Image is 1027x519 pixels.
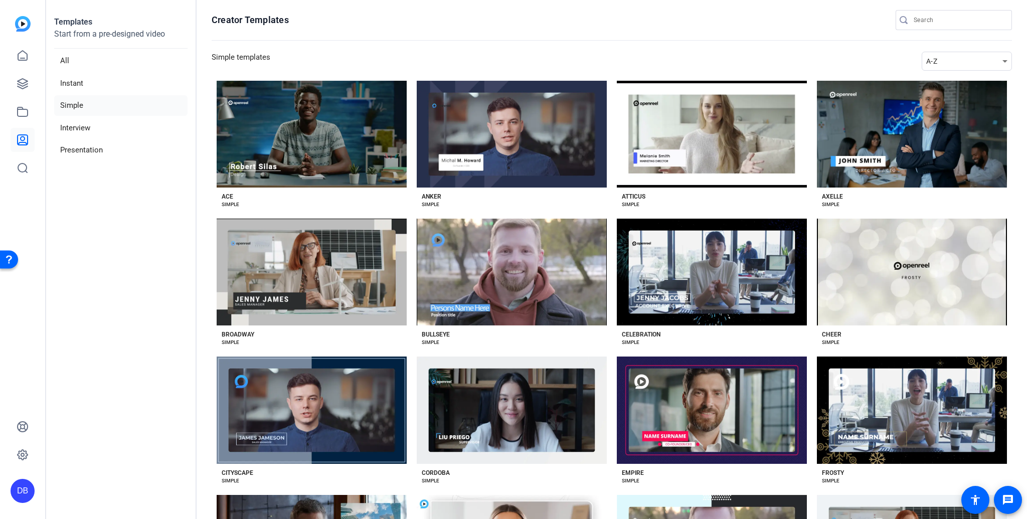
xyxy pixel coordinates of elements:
div: SIMPLE [822,338,839,347]
div: SIMPLE [422,338,439,347]
div: SIMPLE [622,338,639,347]
div: BULLSEYE [422,330,450,338]
div: SIMPLE [222,477,239,485]
mat-icon: message [1002,494,1014,506]
div: BROADWAY [222,330,254,338]
input: Search [914,14,1004,26]
strong: Templates [54,17,92,27]
div: ATTICUS [622,193,645,201]
div: SIMPLE [222,201,239,209]
div: SIMPLE [622,201,639,209]
li: Interview [54,118,188,138]
button: Template image [417,219,607,325]
p: Start from a pre-designed video [54,28,188,49]
div: SIMPLE [222,338,239,347]
div: SIMPLE [822,201,839,209]
div: SIMPLE [422,477,439,485]
div: DB [11,479,35,503]
button: Template image [617,219,807,325]
button: Template image [817,81,1007,188]
button: Template image [217,81,407,188]
div: CORDOBA [422,469,450,477]
span: A-Z [926,57,937,65]
div: SIMPLE [422,201,439,209]
li: Presentation [54,140,188,160]
div: AXELLE [822,193,843,201]
li: Instant [54,73,188,94]
mat-icon: accessibility [969,494,981,506]
div: ACE [222,193,233,201]
div: EMPIRE [622,469,644,477]
button: Template image [817,219,1007,325]
h1: Creator Templates [212,14,289,26]
div: CELEBRATION [622,330,660,338]
button: Template image [417,81,607,188]
div: CHEER [822,330,841,338]
button: Template image [217,219,407,325]
div: SIMPLE [822,477,839,485]
button: Template image [617,81,807,188]
h3: Simple templates [212,52,270,71]
div: ANKER [422,193,441,201]
img: blue-gradient.svg [15,16,31,32]
li: All [54,51,188,71]
li: Simple [54,95,188,116]
button: Template image [217,357,407,463]
div: SIMPLE [622,477,639,485]
button: Template image [617,357,807,463]
div: CITYSCAPE [222,469,253,477]
div: FROSTY [822,469,844,477]
button: Template image [417,357,607,463]
button: Template image [817,357,1007,463]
